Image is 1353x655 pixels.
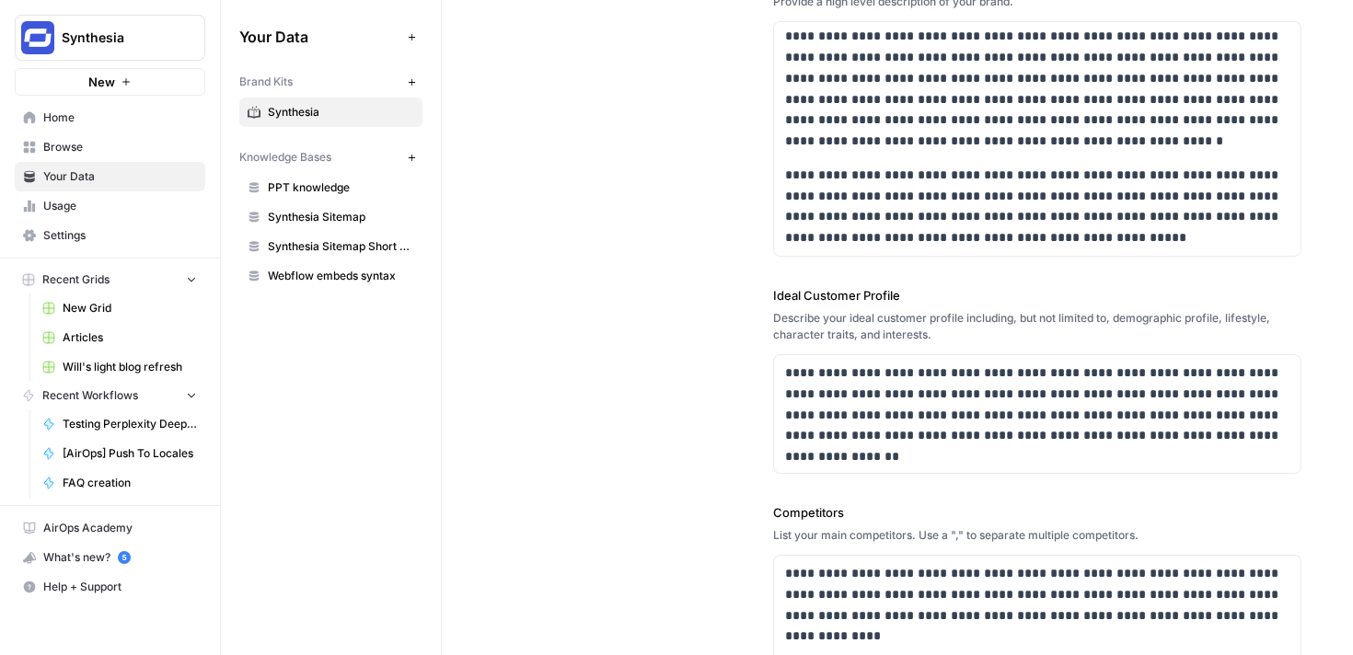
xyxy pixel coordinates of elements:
[34,409,205,439] a: Testing Perplexity Deep Research
[268,179,414,196] span: PPT knowledge
[239,98,422,127] a: Synthesia
[43,139,197,155] span: Browse
[43,168,197,185] span: Your Data
[88,73,115,91] span: New
[63,416,197,432] span: Testing Perplexity Deep Research
[21,21,54,54] img: Synthesia Logo
[63,475,197,491] span: FAQ creation
[34,323,205,352] a: Articles
[268,238,414,255] span: Synthesia Sitemap Short List
[15,162,205,191] a: Your Data
[239,149,331,166] span: Knowledge Bases
[15,266,205,293] button: Recent Grids
[239,74,293,90] span: Brand Kits
[42,387,138,404] span: Recent Workflows
[43,579,197,595] span: Help + Support
[268,209,414,225] span: Synthesia Sitemap
[773,503,1302,522] label: Competitors
[16,544,204,571] div: What's new?
[63,329,197,346] span: Articles
[63,445,197,462] span: [AirOps] Push To Locales
[15,382,205,409] button: Recent Workflows
[15,221,205,250] a: Settings
[15,132,205,162] a: Browse
[15,15,205,61] button: Workspace: Synthesia
[268,104,414,121] span: Synthesia
[121,553,126,562] text: 5
[15,572,205,602] button: Help + Support
[63,359,197,375] span: Will's light blog refresh
[34,352,205,382] a: Will's light blog refresh
[15,68,205,96] button: New
[268,268,414,284] span: Webflow embeds syntax
[34,468,205,498] a: FAQ creation
[15,103,205,132] a: Home
[43,198,197,214] span: Usage
[773,527,1302,544] div: List your main competitors. Use a "," to separate multiple competitors.
[43,520,197,536] span: AirOps Academy
[239,173,422,202] a: PPT knowledge
[239,202,422,232] a: Synthesia Sitemap
[118,551,131,564] a: 5
[15,513,205,543] a: AirOps Academy
[62,29,173,47] span: Synthesia
[43,227,197,244] span: Settings
[43,109,197,126] span: Home
[239,232,422,261] a: Synthesia Sitemap Short List
[34,439,205,468] a: [AirOps] Push To Locales
[773,286,1302,305] label: Ideal Customer Profile
[42,271,110,288] span: Recent Grids
[15,543,205,572] button: What's new? 5
[15,191,205,221] a: Usage
[773,310,1302,343] div: Describe your ideal customer profile including, but not limited to, demographic profile, lifestyl...
[34,293,205,323] a: New Grid
[239,26,400,48] span: Your Data
[239,261,422,291] a: Webflow embeds syntax
[63,300,197,316] span: New Grid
